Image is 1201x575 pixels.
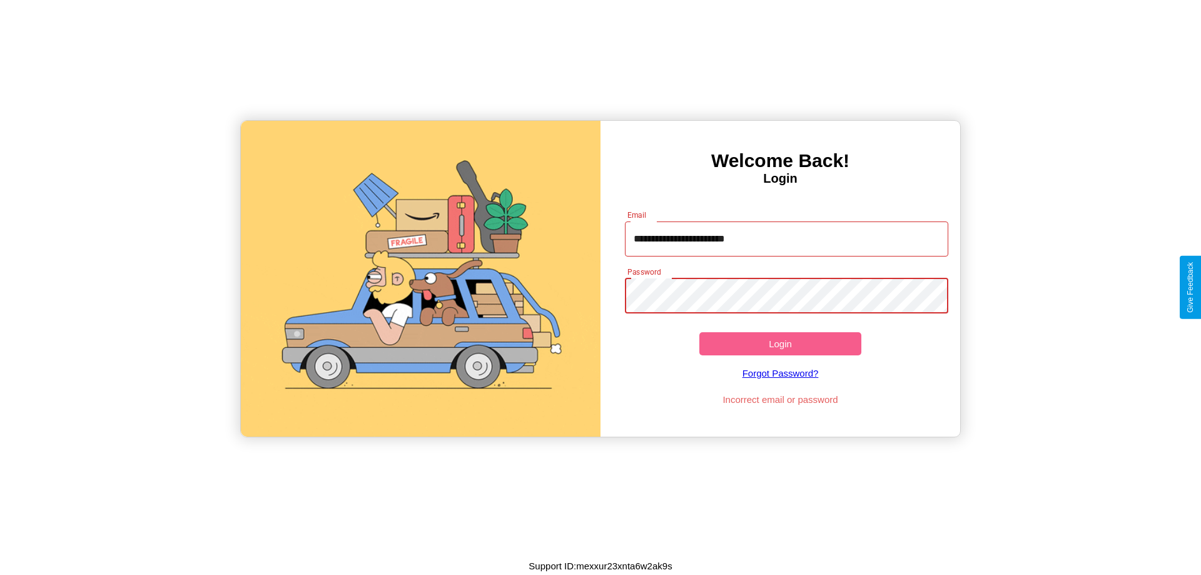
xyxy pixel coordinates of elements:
[529,557,672,574] p: Support ID: mexxur23xnta6w2ak9s
[627,267,661,277] label: Password
[600,171,960,186] h4: Login
[1186,262,1195,313] div: Give Feedback
[619,391,943,408] p: Incorrect email or password
[600,150,960,171] h3: Welcome Back!
[619,355,943,391] a: Forgot Password?
[627,210,647,220] label: Email
[699,332,861,355] button: Login
[241,121,600,437] img: gif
